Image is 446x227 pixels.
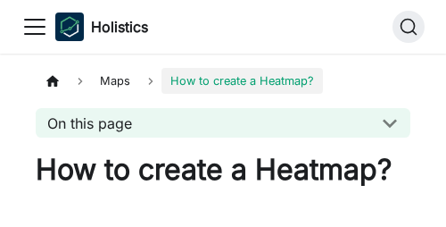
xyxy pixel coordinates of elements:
span: Maps [91,68,139,94]
button: On this page [36,108,410,138]
button: Search (Command+K) [392,11,425,43]
button: Toggle navigation bar [21,13,48,40]
img: Holistics [55,13,84,41]
span: How to create a Heatmap? [161,68,323,94]
nav: Breadcrumbs [36,68,410,94]
a: Home page [36,68,70,94]
h1: How to create a Heatmap? [36,152,410,188]
a: HolisticsHolistics [55,13,148,41]
b: Holistics [91,16,148,38]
